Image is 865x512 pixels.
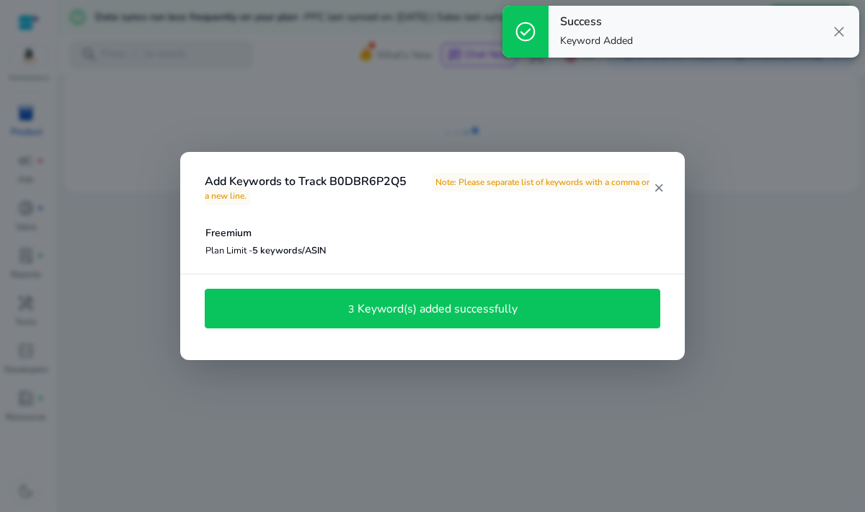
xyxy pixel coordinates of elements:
p: 3 [348,302,358,317]
h4: Success [560,15,633,29]
span: check_circle [514,20,537,43]
h4: Keyword(s) added successfully [358,302,518,316]
h4: Add Keywords to Track B0DBR6P2Q5 [205,175,653,202]
h5: Freemium [205,228,327,240]
mat-icon: close [653,181,665,194]
span: close [830,23,848,40]
p: Plan Limit - [205,244,327,258]
p: Keyword Added [560,34,633,48]
span: Note: Please separate list of keywords with a comma or a new line. [205,173,649,205]
span: 5 keywords/ASIN [252,244,327,257]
